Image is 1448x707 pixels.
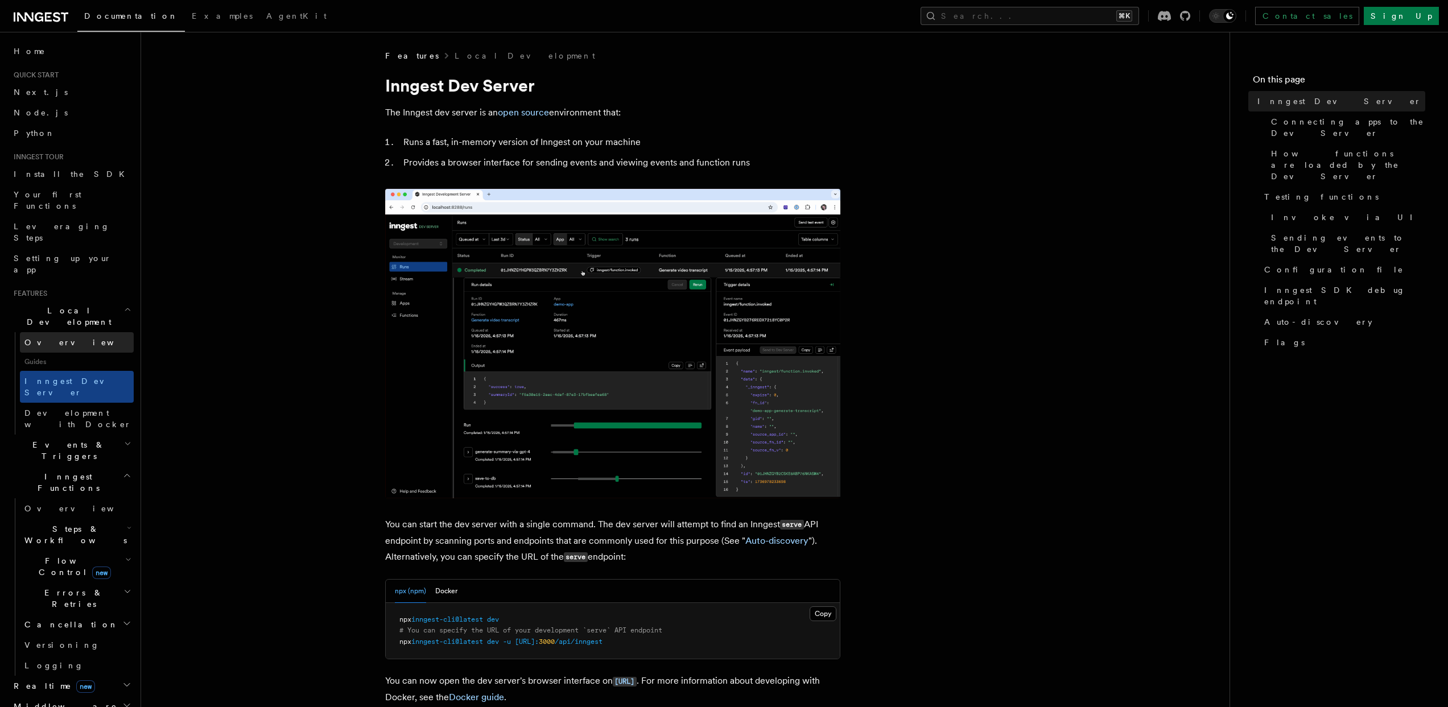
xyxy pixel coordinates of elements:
[385,516,840,565] p: You can start the dev server with a single command. The dev server will attempt to find an Innges...
[399,638,411,646] span: npx
[9,305,124,328] span: Local Development
[487,615,499,623] span: dev
[20,614,134,635] button: Cancellation
[20,371,134,403] a: Inngest Dev Server
[24,338,142,347] span: Overview
[9,332,134,435] div: Local Development
[539,638,555,646] span: 3000
[9,71,59,80] span: Quick start
[14,254,112,274] span: Setting up your app
[9,248,134,280] a: Setting up your app
[20,587,123,610] span: Errors & Retries
[1267,111,1425,143] a: Connecting apps to the Dev Server
[24,504,142,513] span: Overview
[1271,232,1425,255] span: Sending events to the Dev Server
[9,498,134,676] div: Inngest Functions
[1264,191,1379,202] span: Testing functions
[385,673,840,705] p: You can now open the dev server's browser interface on . For more information about developing wi...
[14,88,68,97] span: Next.js
[14,108,68,117] span: Node.js
[564,552,588,562] code: serve
[613,675,637,686] a: [URL]
[435,580,457,603] button: Docker
[1209,9,1236,23] button: Toggle dark mode
[9,184,134,216] a: Your first Functions
[1260,187,1425,207] a: Testing functions
[9,216,134,248] a: Leveraging Steps
[1264,284,1425,307] span: Inngest SDK debug endpoint
[1264,337,1305,348] span: Flags
[1264,264,1404,275] span: Configuration file
[395,580,426,603] button: npx (npm)
[92,567,111,579] span: new
[20,555,125,578] span: Flow Control
[9,439,124,462] span: Events & Triggers
[14,46,46,57] span: Home
[385,75,840,96] h1: Inngest Dev Server
[613,677,637,687] code: [URL]
[385,105,840,121] p: The Inngest dev server is an environment that:
[20,582,134,614] button: Errors & Retries
[9,41,134,61] a: Home
[266,11,327,20] span: AgentKit
[14,190,81,210] span: Your first Functions
[921,7,1139,25] button: Search...⌘K
[400,155,840,171] li: Provides a browser interface for sending events and viewing events and function runs
[77,3,185,32] a: Documentation
[411,638,483,646] span: inngest-cli@latest
[449,692,504,702] a: Docker guide
[9,435,134,466] button: Events & Triggers
[515,638,539,646] span: [URL]:
[503,638,511,646] span: -u
[1267,228,1425,259] a: Sending events to the Dev Server
[1267,207,1425,228] a: Invoke via UI
[9,102,134,123] a: Node.js
[24,661,84,670] span: Logging
[385,189,840,498] img: Dev Server Demo
[1257,96,1421,107] span: Inngest Dev Server
[1260,312,1425,332] a: Auto-discovery
[192,11,253,20] span: Examples
[9,300,134,332] button: Local Development
[20,551,134,582] button: Flow Controlnew
[1253,73,1425,91] h4: On this page
[1260,280,1425,312] a: Inngest SDK debug endpoint
[399,615,411,623] span: npx
[9,152,64,162] span: Inngest tour
[1271,116,1425,139] span: Connecting apps to the Dev Server
[1264,316,1372,328] span: Auto-discovery
[76,680,95,693] span: new
[1255,7,1359,25] a: Contact sales
[9,82,134,102] a: Next.js
[9,680,95,692] span: Realtime
[185,3,259,31] a: Examples
[810,606,836,621] button: Copy
[487,638,499,646] span: dev
[9,471,123,494] span: Inngest Functions
[14,129,55,138] span: Python
[14,222,110,242] span: Leveraging Steps
[1271,148,1425,182] span: How functions are loaded by the Dev Server
[498,107,549,118] a: open source
[20,619,118,630] span: Cancellation
[20,635,134,655] a: Versioning
[24,408,131,429] span: Development with Docker
[84,11,178,20] span: Documentation
[20,353,134,371] span: Guides
[1364,7,1439,25] a: Sign Up
[400,134,840,150] li: Runs a fast, in-memory version of Inngest on your machine
[24,377,122,397] span: Inngest Dev Server
[9,676,134,696] button: Realtimenew
[259,3,333,31] a: AgentKit
[9,164,134,184] a: Install the SDK
[780,520,804,530] code: serve
[555,638,603,646] span: /api/inngest
[399,626,662,634] span: # You can specify the URL of your development `serve` API endpoint
[20,655,134,676] a: Logging
[9,466,134,498] button: Inngest Functions
[1116,10,1132,22] kbd: ⌘K
[20,519,134,551] button: Steps & Workflows
[1271,212,1422,223] span: Invoke via UI
[20,498,134,519] a: Overview
[1253,91,1425,111] a: Inngest Dev Server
